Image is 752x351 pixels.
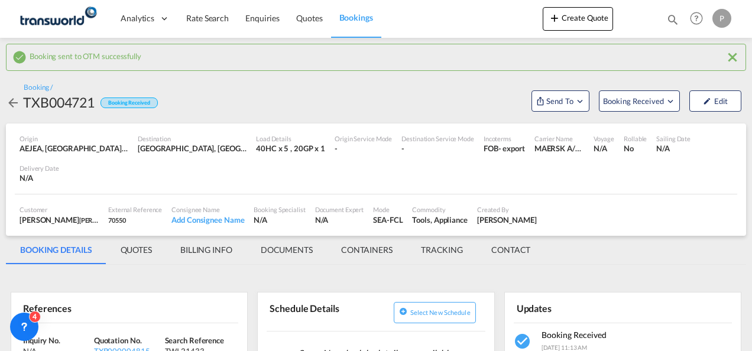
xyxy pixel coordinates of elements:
div: Pradhesh Gautham [477,214,537,225]
span: Booking Received [603,95,665,107]
div: References [20,297,127,318]
span: Enquiries [245,13,280,23]
div: - [401,143,474,154]
span: Quotes [296,13,322,23]
div: Booking / [24,83,53,93]
md-tab-item: CONTAINERS [327,236,407,264]
div: Created By [477,205,537,214]
div: No [624,143,647,154]
span: [PERSON_NAME] PTE LTD [79,215,154,225]
div: Delivery Date [20,164,59,173]
span: Send To [545,95,575,107]
md-icon: icon-arrow-left [6,96,20,110]
div: Customer [20,205,99,214]
md-icon: icon-checkbox-marked-circle [514,332,533,351]
md-icon: icon-magnify [666,13,679,26]
div: Incoterms [484,134,525,143]
div: Mode [373,205,403,214]
div: icon-arrow-left [6,93,23,112]
div: Rollable [624,134,647,143]
md-icon: icon-pencil [703,97,711,105]
div: Booking Specialist [254,205,305,214]
span: Quotation No. [94,336,142,345]
md-tab-item: BOOKING DETAILS [6,236,106,264]
div: Schedule Details [267,297,374,326]
md-tab-item: BILLING INFO [166,236,247,264]
div: P [712,9,731,28]
span: 70550 [108,216,126,224]
span: Booking sent to OTM successfully [30,48,141,61]
div: icon-magnify [666,13,679,31]
div: Origin Service Mode [335,134,392,143]
div: MAERSK A/S / TDWC-DUBAI [534,143,584,154]
span: Help [686,8,706,28]
div: N/A [315,214,364,225]
div: N/A [656,143,691,154]
div: SEA-FCL [373,214,403,225]
button: icon-plus 400-fgCreate Quote [543,7,613,31]
span: [DATE] 11:13 AM [542,344,588,351]
button: icon-plus-circleSelect new schedule [394,302,476,323]
div: Sailing Date [656,134,691,143]
div: Voyage [594,134,614,143]
div: External Reference [108,205,162,214]
span: Select new schedule [410,308,471,316]
md-tab-item: DOCUMENTS [247,236,327,264]
div: Help [686,8,712,30]
div: - export [498,143,525,154]
div: N/A [254,214,305,225]
div: Carrier Name [534,134,584,143]
button: Open demo menu [531,90,589,112]
div: 40HC x 5 , 20GP x 1 [256,143,325,154]
div: Consignee Name [171,205,244,214]
div: [PERSON_NAME] [20,214,99,225]
div: Tools, Appliance [412,214,467,225]
div: Commodity [412,205,467,214]
div: Add Consignee Name [171,214,244,225]
md-icon: icon-plus-circle [399,307,407,316]
span: Booking Received [542,330,607,340]
md-pagination-wrapper: Use the left and right arrow keys to navigate between tabs [6,236,544,264]
button: Open demo menu [599,90,680,112]
md-tab-item: TRACKING [407,236,477,264]
div: Origin [20,134,128,143]
img: f753ae806dec11f0841701cdfdf085c0.png [18,5,98,32]
md-tab-item: CONTACT [477,236,544,264]
div: Document Expert [315,205,364,214]
div: N/A [20,173,59,183]
span: Inquiry No. [23,336,60,345]
md-tab-item: QUOTES [106,236,166,264]
md-icon: icon-checkbox-marked-circle [12,50,27,64]
div: - [335,143,392,154]
div: N/A [594,143,614,154]
div: Booking Received [101,97,157,109]
div: AEJEA, Jebel Ali, United Arab Emirates, Middle East, Middle East [20,143,128,154]
div: FOB [484,143,498,154]
div: Updates [514,297,621,318]
div: Destination Service Mode [401,134,474,143]
div: TXB004721 [23,93,95,112]
span: Bookings [339,12,373,22]
span: Search Reference [165,336,224,345]
span: Analytics [121,12,154,24]
span: Rate Search [186,13,229,23]
button: icon-pencilEdit [689,90,741,112]
div: Destination [138,134,247,143]
div: SGSIN, Singapore, Singapore, South East Asia, Asia Pacific [138,143,247,154]
md-icon: icon-close [725,50,740,64]
md-icon: icon-plus 400-fg [547,11,562,25]
div: Load Details [256,134,325,143]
